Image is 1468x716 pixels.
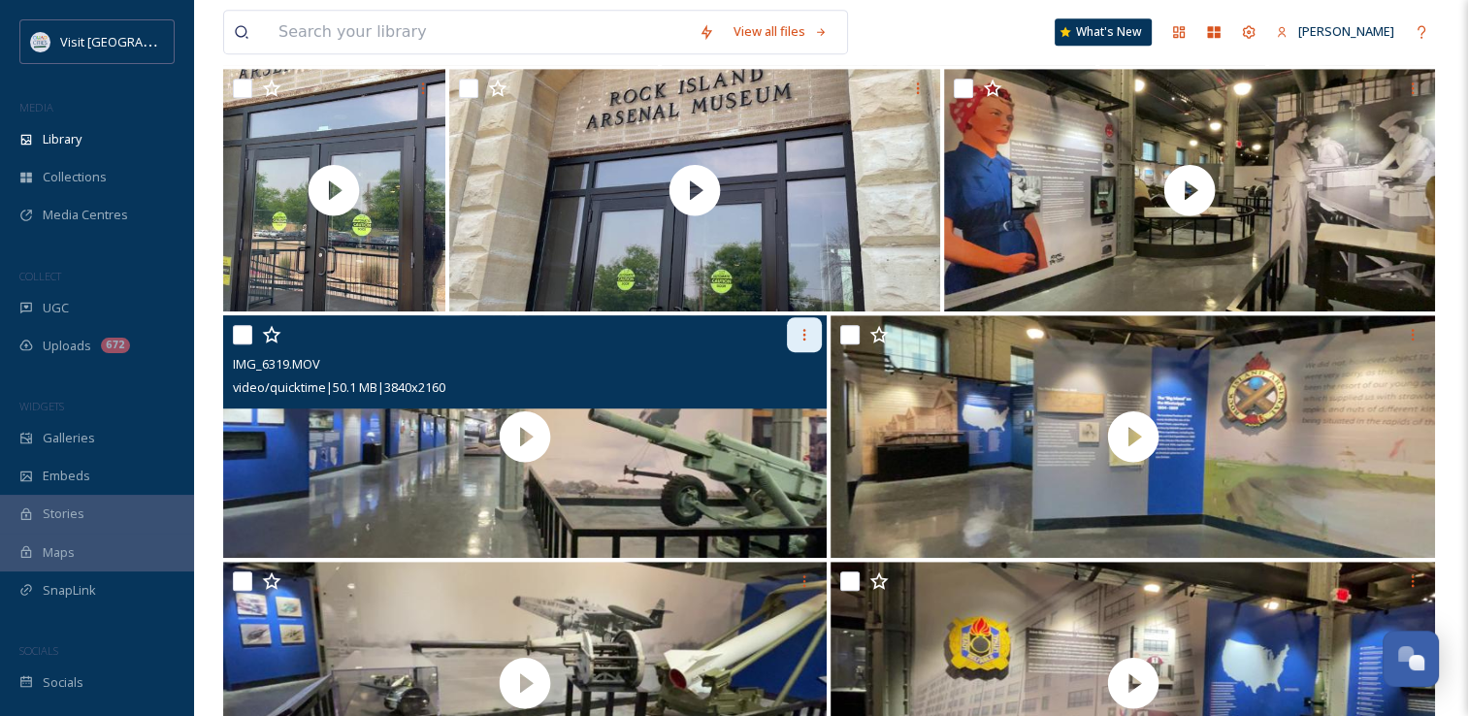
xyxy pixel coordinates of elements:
span: Media Centres [43,206,128,224]
span: Visit [GEOGRAPHIC_DATA] [60,32,211,50]
a: [PERSON_NAME] [1266,13,1404,50]
span: Uploads [43,337,91,355]
span: WIDGETS [19,399,64,413]
span: Galleries [43,429,95,447]
span: Socials [43,673,83,692]
img: thumbnail [223,315,827,558]
span: video/quicktime | 50.1 MB | 3840 x 2160 [233,378,445,396]
span: Collections [43,168,107,186]
span: Maps [43,543,75,562]
input: Search your library [269,11,689,53]
img: QCCVB_VISIT_vert_logo_4c_tagline_122019.svg [31,32,50,51]
button: Open Chat [1383,631,1439,687]
img: thumbnail [449,69,940,311]
a: What's New [1055,18,1152,46]
div: 672 [101,338,130,353]
span: MEDIA [19,100,53,114]
span: UGC [43,299,69,317]
span: [PERSON_NAME] [1298,22,1394,40]
img: thumbnail [944,69,1435,311]
img: thumbnail [831,315,1434,558]
img: thumbnail [223,69,445,311]
span: IMG_6319.MOV [233,355,320,373]
span: Library [43,130,82,148]
span: COLLECT [19,269,61,283]
a: View all files [724,13,837,50]
span: Embeds [43,467,90,485]
span: Stories [43,504,84,523]
span: SOCIALS [19,643,58,658]
span: SnapLink [43,581,96,600]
